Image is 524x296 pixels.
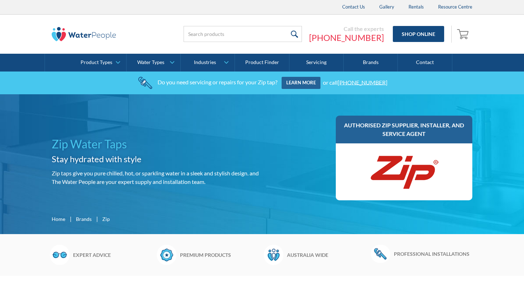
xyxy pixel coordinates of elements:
div: | [95,215,99,223]
img: Waterpeople Symbol [264,245,283,265]
img: Zip [369,150,440,193]
h6: Premium products [180,251,260,259]
h6: Expert advice [73,251,153,259]
a: Learn more [282,77,320,89]
a: Servicing [289,54,344,72]
div: Water Types [137,59,164,65]
div: Do you need servicing or repairs for your Zip tap? [158,79,277,85]
a: Shop Online [393,26,444,42]
a: Open empty cart [455,26,472,43]
a: [PHONE_NUMBER] [309,32,384,43]
p: Zip taps give you pure chilled, hot, or sparkling water in a sleek and stylish design. and The Wa... [52,169,259,186]
div: Call the experts [309,25,384,32]
a: Product Types [72,54,126,72]
a: Brands [344,54,398,72]
img: The Water People [52,27,116,41]
h6: Professional installations [394,250,474,258]
img: shopping cart [457,28,471,39]
h3: Authorised Zip supplier, installer, and service agent [343,121,465,138]
a: [PHONE_NUMBER] [338,79,387,85]
a: Brands [76,215,92,223]
h1: Zip Water Taps [52,136,259,153]
a: Product Finder [235,54,289,72]
img: Glasses [50,245,70,265]
img: Wrench [371,245,390,263]
input: Search products [184,26,302,42]
div: or call [323,79,387,85]
a: Industries [181,54,235,72]
a: Contact [398,54,452,72]
div: Industries [194,59,216,65]
div: | [69,215,72,223]
a: Water Types [127,54,180,72]
img: Badge [157,245,176,265]
div: Product Types [81,59,112,65]
a: Home [52,215,65,223]
h2: Stay hydrated with style [52,153,259,165]
h6: Australia wide [287,251,367,259]
div: Zip [102,215,110,223]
